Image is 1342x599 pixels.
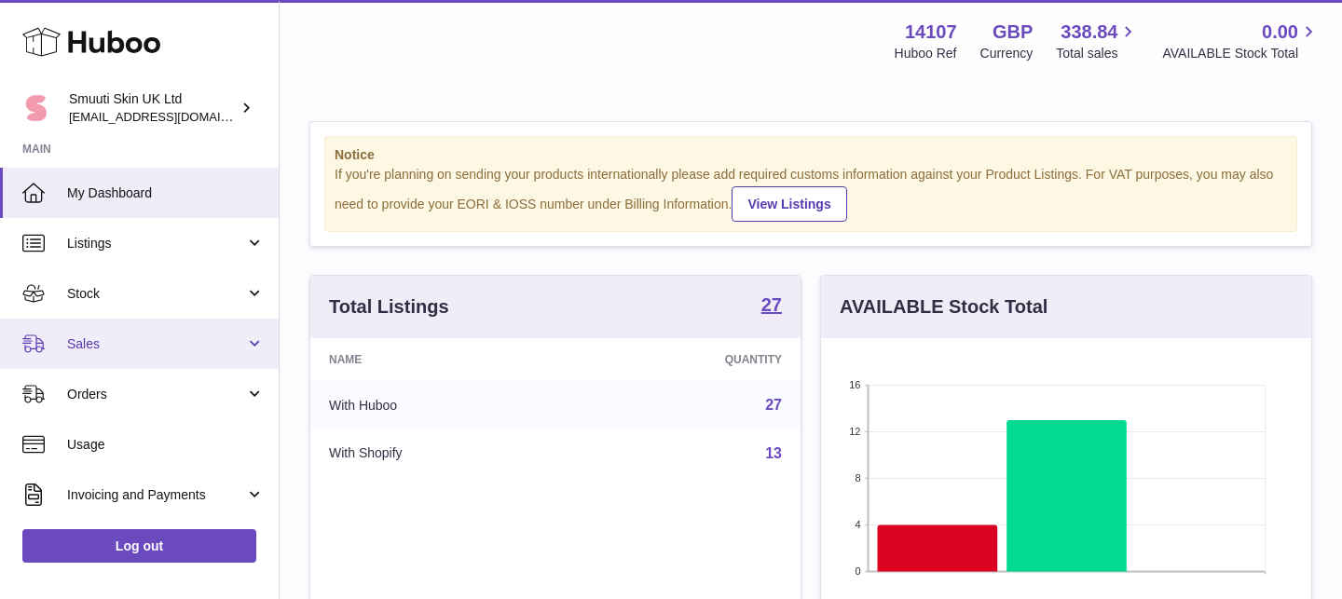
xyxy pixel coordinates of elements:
[310,338,575,381] th: Name
[67,285,245,303] span: Stock
[895,45,957,62] div: Huboo Ref
[855,472,860,483] text: 8
[1061,20,1117,45] span: 338.84
[22,529,256,563] a: Log out
[855,519,860,530] text: 4
[1162,20,1320,62] a: 0.00 AVAILABLE Stock Total
[67,486,245,504] span: Invoicing and Payments
[849,426,860,437] text: 12
[980,45,1034,62] div: Currency
[67,436,265,454] span: Usage
[67,335,245,353] span: Sales
[840,294,1048,320] h3: AVAILABLE Stock Total
[1162,45,1320,62] span: AVAILABLE Stock Total
[761,295,782,314] strong: 27
[765,445,782,461] a: 13
[310,429,575,478] td: With Shopify
[993,20,1033,45] strong: GBP
[1056,20,1139,62] a: 338.84 Total sales
[67,184,265,202] span: My Dashboard
[69,109,274,124] span: [EMAIL_ADDRESS][DOMAIN_NAME]
[905,20,957,45] strong: 14107
[335,166,1287,222] div: If you're planning on sending your products internationally please add required customs informati...
[67,235,245,252] span: Listings
[761,295,782,318] a: 27
[69,90,237,126] div: Smuuti Skin UK Ltd
[310,381,575,429] td: With Huboo
[329,294,449,320] h3: Total Listings
[855,565,860,577] text: 0
[575,338,801,381] th: Quantity
[22,94,50,122] img: tomi@beautyko.fi
[335,146,1287,164] strong: Notice
[1262,20,1298,45] span: 0.00
[765,397,782,413] a: 27
[1056,45,1139,62] span: Total sales
[67,386,245,403] span: Orders
[732,186,846,222] a: View Listings
[849,379,860,390] text: 16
